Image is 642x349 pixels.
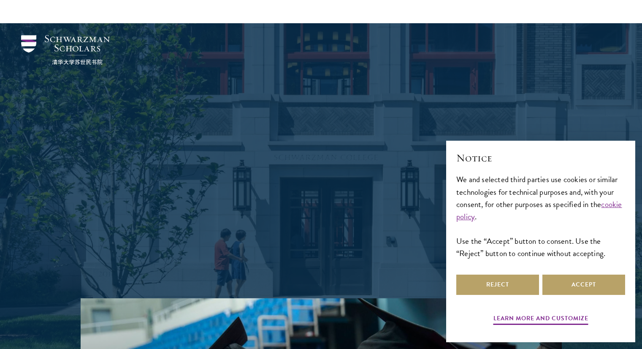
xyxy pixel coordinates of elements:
button: Accept [542,275,625,295]
div: We and selected third parties use cookies or similar technologies for technical purposes and, wit... [456,173,625,259]
button: Learn more and customize [493,313,588,326]
h2: Notice [456,151,625,165]
img: Schwarzman Scholars [21,35,110,65]
button: Reject [456,275,539,295]
a: cookie policy [456,198,622,223]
